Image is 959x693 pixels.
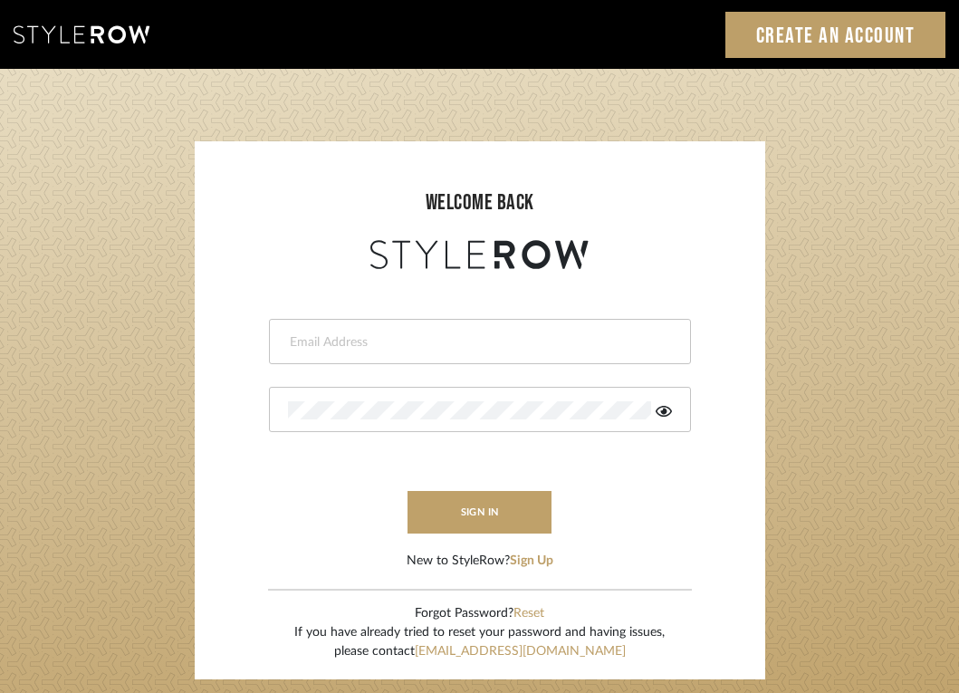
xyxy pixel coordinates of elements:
button: sign in [408,491,552,534]
a: Create an Account [725,12,946,58]
input: Email Address [288,333,667,351]
div: welcome back [213,187,747,219]
button: Sign Up [510,552,553,571]
a: [EMAIL_ADDRESS][DOMAIN_NAME] [415,645,626,658]
div: New to StyleRow? [407,552,553,571]
button: Reset [513,604,544,623]
div: Forgot Password? [294,604,665,623]
div: If you have already tried to reset your password and having issues, please contact [294,623,665,661]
